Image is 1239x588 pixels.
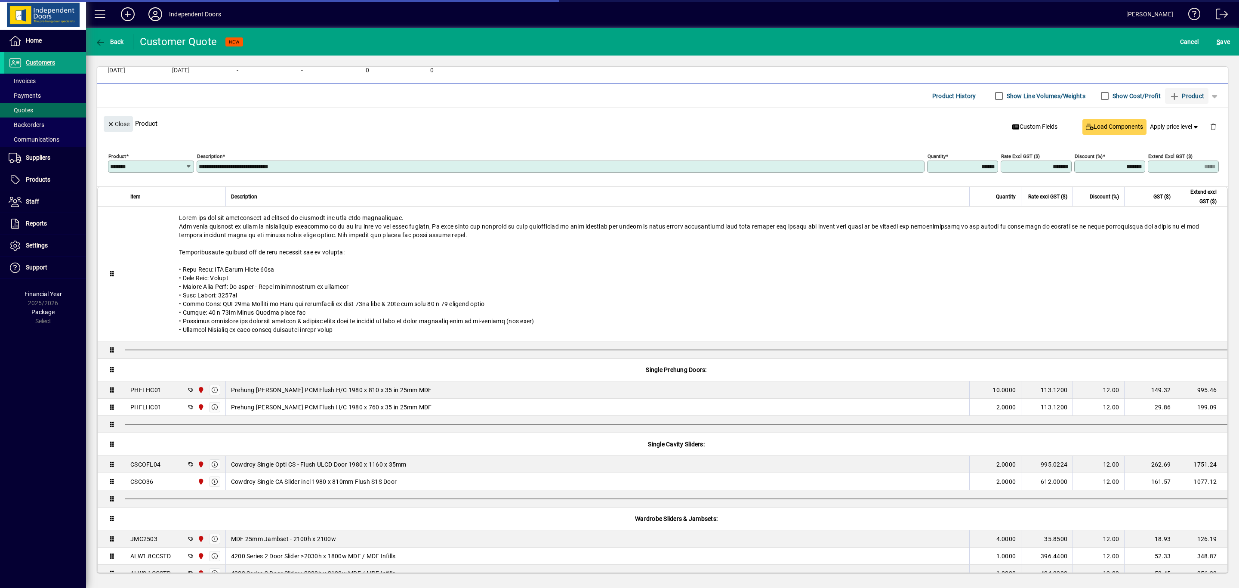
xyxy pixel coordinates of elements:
[229,39,240,45] span: NEW
[1217,38,1220,45] span: S
[1169,89,1204,103] span: Product
[172,67,190,74] span: [DATE]
[1086,122,1143,131] span: Load Components
[366,67,369,74] span: 0
[197,153,222,159] mat-label: Description
[26,242,48,249] span: Settings
[1148,153,1193,159] mat-label: Extend excl GST ($)
[1209,2,1228,30] a: Logout
[169,7,221,21] div: Independent Doors
[1181,187,1217,206] span: Extend excl GST ($)
[1124,548,1176,565] td: 52.33
[4,30,86,52] a: Home
[996,460,1016,469] span: 2.0000
[1026,535,1067,543] div: 35.8500
[130,552,171,560] div: ALW1.8CCSTD
[195,477,205,486] span: Christchurch
[1075,153,1103,159] mat-label: Discount (%)
[4,118,86,132] a: Backorders
[1217,35,1230,49] span: ave
[1176,530,1227,548] td: 126.19
[26,154,50,161] span: Suppliers
[102,120,135,127] app-page-header-button: Close
[1073,565,1124,582] td: 12.00
[1073,381,1124,399] td: 12.00
[9,77,36,84] span: Invoices
[26,220,47,227] span: Reports
[1150,122,1200,131] span: Apply price level
[4,74,86,88] a: Invoices
[130,403,161,412] div: PHFLHC01
[1153,192,1171,201] span: GST ($)
[996,535,1016,543] span: 4.0000
[1176,399,1227,416] td: 199.09
[1182,2,1201,30] a: Knowledge Base
[996,192,1016,201] span: Quantity
[996,477,1016,486] span: 2.0000
[26,37,42,44] span: Home
[1176,456,1227,473] td: 1751.24
[996,403,1016,412] span: 2.0000
[231,535,336,543] span: MDF 25mm Jambset - 2100h x 2100w
[1176,381,1227,399] td: 995.46
[25,291,62,297] span: Financial Year
[1012,122,1058,131] span: Custom Fields
[1176,565,1227,582] td: 356.33
[86,34,133,50] app-page-header-button: Back
[1073,473,1124,490] td: 12.00
[1203,116,1224,137] button: Delete
[195,551,205,561] span: Christchurch
[231,192,257,201] span: Description
[1026,477,1067,486] div: 612.0000
[430,67,434,74] span: 0
[1178,34,1201,50] button: Cancel
[1214,34,1232,50] button: Save
[231,403,432,412] span: Prehung [PERSON_NAME] PCM Flush H/C 1980 x 760 x 35 in 25mm MDF
[95,38,124,45] span: Back
[1073,548,1124,565] td: 12.00
[1176,548,1227,565] td: 348.87
[125,433,1227,455] div: Single Cavity Sliders:
[130,535,157,543] div: JMC2503
[1126,7,1173,21] div: [PERSON_NAME]
[4,169,86,191] a: Products
[195,534,205,544] span: Christchurch
[9,121,44,128] span: Backorders
[1176,473,1227,490] td: 1077.12
[932,89,976,103] span: Product History
[26,264,47,271] span: Support
[1124,399,1176,416] td: 29.86
[4,213,86,235] a: Reports
[195,402,205,412] span: Christchurch
[301,67,303,74] span: -
[1073,399,1124,416] td: 12.00
[130,460,160,469] div: CSCOFL04
[130,569,171,578] div: ALW2.1CCSTD
[4,257,86,279] a: Support
[1082,119,1147,135] button: Load Components
[26,176,50,183] span: Products
[1073,456,1124,473] td: 12.00
[4,235,86,257] a: Settings
[1026,386,1067,394] div: 113.1200
[1111,92,1161,100] label: Show Cost/Profit
[195,569,205,578] span: Christchurch
[231,569,396,578] span: 4200 Series 2 Door Slider >2030h x 2100w MDF / MDF Infills
[1090,192,1119,201] span: Discount (%)
[1026,552,1067,560] div: 396.4400
[4,103,86,118] a: Quotes
[4,88,86,103] a: Payments
[130,386,161,394] div: PHFLHC01
[996,552,1016,560] span: 1.0000
[1005,92,1085,100] label: Show Line Volumes/Weights
[237,67,238,74] span: -
[1147,119,1203,135] button: Apply price level
[1026,460,1067,469] div: 995.0224
[1001,153,1040,159] mat-label: Rate excl GST ($)
[9,107,33,114] span: Quotes
[9,136,59,143] span: Communications
[130,192,141,201] span: Item
[1124,565,1176,582] td: 53.45
[231,460,407,469] span: Cowdroy Single Opti CS - Flush ULCD Door 1980 x 1160 x 35mm
[93,34,126,50] button: Back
